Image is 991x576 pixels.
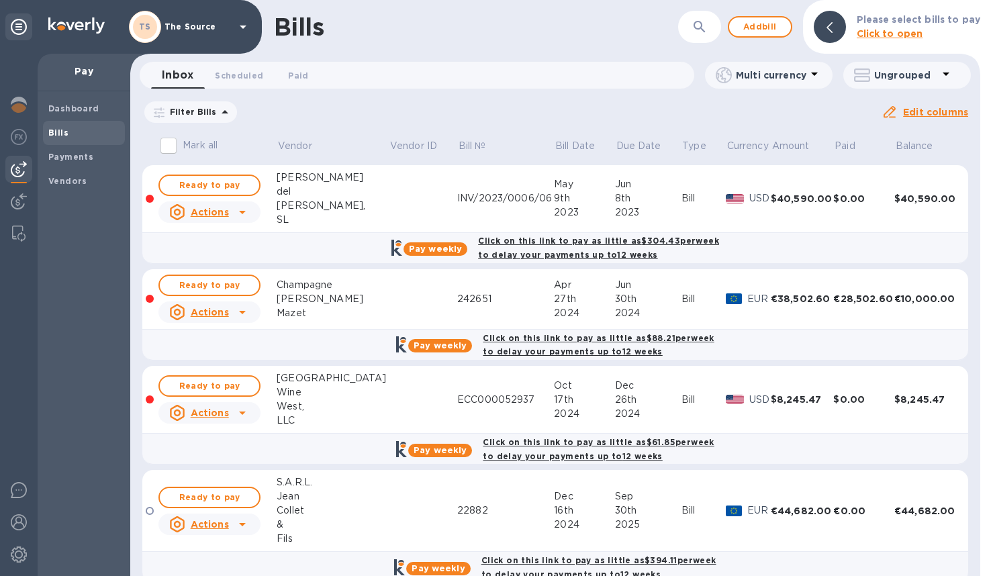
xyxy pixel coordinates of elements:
[616,139,661,153] p: Due Date
[459,139,486,153] p: Bill №
[171,378,248,394] span: Ready to pay
[681,393,726,407] div: Bill
[277,489,389,503] div: Jean
[554,205,615,220] div: 2023
[749,191,771,205] p: USD
[48,176,87,186] b: Vendors
[681,503,726,518] div: Bill
[457,292,554,306] div: 242651
[414,340,467,350] b: Pay weekly
[833,504,894,518] div: €0.00
[681,292,726,306] div: Bill
[615,306,681,320] div: 2024
[615,489,681,503] div: Sep
[459,139,504,153] span: Bill №
[11,129,27,145] img: Foreign exchange
[681,191,726,205] div: Bill
[771,192,834,205] div: $40,590.00
[158,487,261,508] button: Ready to pay
[615,503,681,518] div: 30th
[483,437,714,461] b: Click on this link to pay as little as $61.85 per week to delay your payments up to 12 weeks
[158,175,261,196] button: Ready to pay
[726,194,744,203] img: USD
[615,518,681,532] div: 2025
[555,139,612,153] span: Bill Date
[191,307,229,318] u: Actions
[412,563,465,573] b: Pay weekly
[554,306,615,320] div: 2024
[615,278,681,292] div: Jun
[48,17,105,34] img: Logo
[191,207,229,218] u: Actions
[554,379,615,393] div: Oct
[158,275,261,296] button: Ready to pay
[409,244,462,254] b: Pay weekly
[554,407,615,421] div: 2024
[277,306,389,320] div: Mazet
[483,333,714,357] b: Click on this link to pay as little as $88.21 per week to delay your payments up to 12 weeks
[48,152,93,162] b: Payments
[896,139,933,153] p: Balance
[478,236,719,260] b: Click on this link to pay as little as $304.43 per week to delay your payments up to 12 weeks
[158,375,261,397] button: Ready to pay
[833,192,894,205] div: $0.00
[857,14,980,25] b: Please select bills to pay
[894,292,957,305] div: €10,000.00
[171,277,248,293] span: Ready to pay
[554,393,615,407] div: 17th
[833,393,894,406] div: $0.00
[164,22,232,32] p: The Source
[772,139,810,153] p: Amount
[48,128,68,138] b: Bills
[457,393,554,407] div: ECC000052937
[771,393,834,406] div: $8,245.47
[457,503,554,518] div: 22882
[857,28,923,39] b: Click to open
[772,139,827,153] span: Amount
[771,292,834,305] div: €38,502.60
[215,68,263,83] span: Scheduled
[747,503,771,518] p: EUR
[183,138,218,152] p: Mark all
[615,379,681,393] div: Dec
[162,66,193,85] span: Inbox
[48,103,99,113] b: Dashboard
[414,445,467,455] b: Pay weekly
[277,171,389,185] div: [PERSON_NAME]
[139,21,151,32] b: TS
[554,278,615,292] div: Apr
[48,64,120,78] p: Pay
[5,13,32,40] div: Unpin categories
[277,278,389,292] div: Champagne
[727,139,769,153] p: Currency
[747,292,771,306] p: EUR
[277,532,389,546] div: Fils
[278,139,330,153] span: Vendor
[728,16,792,38] button: Addbill
[833,292,894,305] div: €28,502.60
[278,139,312,153] p: Vendor
[682,139,706,153] p: Type
[615,393,681,407] div: 26th
[277,199,389,213] div: [PERSON_NAME],
[390,139,437,153] p: Vendor ID
[554,292,615,306] div: 27th
[874,68,938,82] p: Ungrouped
[277,292,389,306] div: [PERSON_NAME]
[191,407,229,418] u: Actions
[903,107,968,117] u: Edit columns
[894,504,957,518] div: €44,682.00
[554,503,615,518] div: 16th
[554,518,615,532] div: 2024
[277,213,389,227] div: SL
[277,371,389,385] div: [GEOGRAPHIC_DATA]
[171,489,248,506] span: Ready to pay
[615,191,681,205] div: 8th
[277,503,389,518] div: Collet
[616,139,679,153] span: Due Date
[457,191,554,205] div: INV/2023/0006/06
[171,177,248,193] span: Ready to pay
[894,192,957,205] div: $40,590.00
[726,395,744,404] img: USD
